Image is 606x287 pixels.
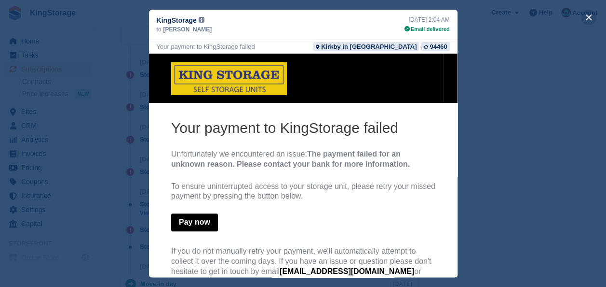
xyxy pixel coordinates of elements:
[157,15,197,25] span: KingStorage
[313,42,419,51] a: Kirkby in [GEOGRAPHIC_DATA]
[22,128,286,148] p: To ensure uninterrupted access to your storage unit, please retry your missed payment by pressing...
[404,25,450,33] div: Email delivered
[157,25,162,34] span: to
[404,15,450,24] div: [DATE] 2:04 AM
[131,214,265,222] a: [EMAIL_ADDRESS][DOMAIN_NAME]
[22,160,69,178] a: Pay now
[421,42,449,51] a: 94460
[22,65,286,84] h2: Your payment to KingStorage failed
[430,42,447,51] div: 94460
[199,17,204,23] img: icon-info-grey-7440780725fd019a000dd9b08b2336e03edf1995a4989e88bcd33f0948082b44.svg
[581,10,596,25] button: close
[22,272,286,283] h6: Need help?
[321,42,417,51] div: Kirkby in [GEOGRAPHIC_DATA]
[22,96,261,115] b: The payment failed for an unknown reason. Please contact your bank for more information.
[163,25,212,34] span: [PERSON_NAME]
[22,8,138,42] img: KingStorage Logo
[22,96,286,116] p: Unfortunately we encountered an issue:
[157,42,255,51] div: Your payment to KingStorage failed
[44,223,93,231] a: 01623 440318
[22,193,286,233] p: If you do not manually retry your payment, we'll automatically attempt to collect it over the com...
